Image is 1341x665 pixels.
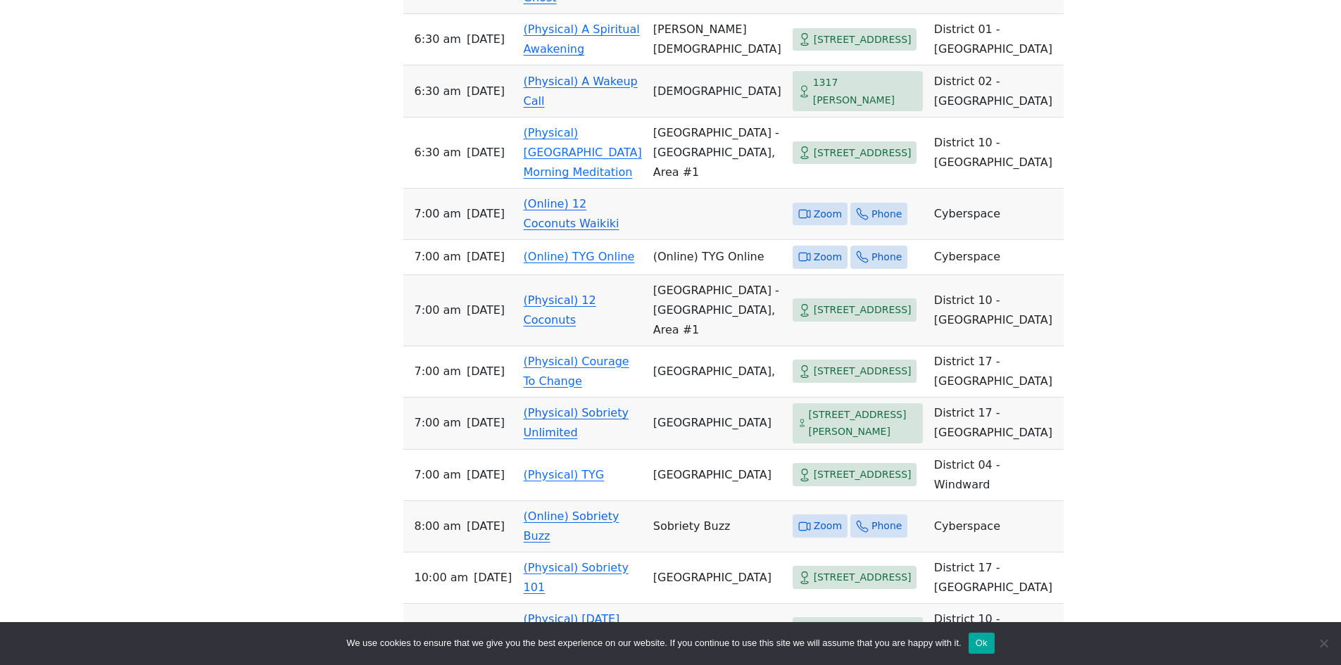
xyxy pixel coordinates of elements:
button: Ok [969,633,995,654]
a: (Physical) A Wakeup Call [524,75,638,108]
span: 10:00 AM [415,568,469,588]
span: 6:30 AM [415,82,461,101]
td: (Online) TYG Online [648,240,787,275]
td: [GEOGRAPHIC_DATA] - [GEOGRAPHIC_DATA], Area #1 [648,275,787,346]
span: [DATE] [467,30,505,49]
a: (Physical) [GEOGRAPHIC_DATA] Morning Meditation [524,126,642,179]
span: [STREET_ADDRESS][PERSON_NAME] [809,406,917,441]
td: District 04 - Windward [928,450,1064,501]
span: We use cookies to ensure that we give you the best experience on our website. If you continue to ... [346,636,961,650]
span: 7:00 AM [415,247,461,267]
span: [STREET_ADDRESS] [814,466,912,483]
td: [DEMOGRAPHIC_DATA] [648,65,787,118]
td: District 17 - [GEOGRAPHIC_DATA] [928,552,1064,604]
td: Cyberspace [928,240,1064,275]
span: [DATE] [467,247,505,267]
td: [GEOGRAPHIC_DATA] [648,398,787,450]
td: District 17 - [GEOGRAPHIC_DATA] [928,398,1064,450]
span: Phone [871,517,902,535]
td: Sobriety Buzz [648,501,787,552]
a: (Online) 12 Coconuts Waikiki [524,197,619,230]
a: (Physical) Sobriety Unlimited [524,406,629,439]
span: Zoom [814,248,842,266]
span: 1317 [PERSON_NAME] [813,74,917,108]
span: No [1316,636,1330,650]
td: [GEOGRAPHIC_DATA] [648,552,787,604]
td: District 10 - [GEOGRAPHIC_DATA] [928,275,1064,346]
td: District 02 - [GEOGRAPHIC_DATA] [928,65,1064,118]
span: 7:00 AM [415,413,461,433]
a: (Online) TYG Online [524,250,635,263]
td: District 17 - [GEOGRAPHIC_DATA] [928,346,1064,398]
span: Zoom [814,205,842,223]
span: [STREET_ADDRESS] [814,31,912,49]
a: (Physical) [DATE] Noon Grapevine [524,612,620,645]
span: Zoom [814,517,842,535]
span: [DATE] [467,300,505,320]
span: [DATE] [467,517,505,536]
a: (Physical) A Spiritual Awakening [524,23,640,56]
span: Phone [871,205,902,223]
span: [DATE] [467,143,505,163]
span: [GEOGRAPHIC_DATA] [814,620,917,638]
span: [DATE] [474,619,512,639]
td: District 01 - [GEOGRAPHIC_DATA] [928,14,1064,65]
span: [DATE] [467,204,505,224]
td: [GEOGRAPHIC_DATA] - [GEOGRAPHIC_DATA], Area #1 [648,118,787,189]
a: (Physical) Courage To Change [524,355,629,388]
span: 8:00 AM [415,517,461,536]
a: (Physical) Sobriety 101 [524,561,629,594]
span: 7:00 AM [415,204,461,224]
span: [DATE] [474,568,512,588]
span: [STREET_ADDRESS] [814,362,912,380]
span: [STREET_ADDRESS] [814,301,912,319]
span: [DATE] [467,413,505,433]
td: [GEOGRAPHIC_DATA] [648,450,787,501]
td: District 10 - [GEOGRAPHIC_DATA] [928,604,1064,655]
td: Cyberspace [928,189,1064,240]
td: Cyberspace [928,501,1064,552]
span: [DATE] [467,82,505,101]
span: [STREET_ADDRESS] [814,144,912,162]
span: 7:00 AM [415,362,461,381]
span: 7:00 AM [415,465,461,485]
span: Phone [871,248,902,266]
span: 12:00 PM [415,619,469,639]
a: (Online) Sobriety Buzz [524,509,619,543]
td: [PERSON_NAME][DEMOGRAPHIC_DATA] [648,14,787,65]
td: District 10 - [GEOGRAPHIC_DATA] [928,118,1064,189]
span: 6:30 AM [415,30,461,49]
span: 6:30 AM [415,143,461,163]
span: 7:00 AM [415,300,461,320]
span: [DATE] [467,465,505,485]
a: (Physical) TYG [524,468,605,481]
a: (Physical) 12 Coconuts [524,293,596,327]
td: [GEOGRAPHIC_DATA], [648,346,787,398]
td: Diamond Love Tree [648,604,787,655]
span: [STREET_ADDRESS] [814,569,912,586]
span: [DATE] [467,362,505,381]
